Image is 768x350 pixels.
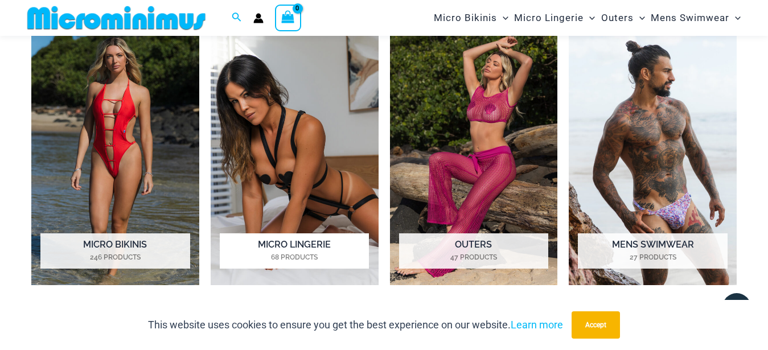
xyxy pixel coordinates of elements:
img: Micro Lingerie [211,26,379,286]
a: Visit product category Micro Bikinis [31,26,199,286]
a: Visit product category Micro Lingerie [211,26,379,286]
span: Menu Toggle [634,3,645,32]
a: View Shopping Cart, empty [275,5,301,31]
nav: Site Navigation [429,2,745,34]
a: Account icon link [253,13,264,23]
img: Micro Bikinis [31,26,199,286]
h2: Outers [399,233,548,269]
img: Outers [390,26,558,286]
span: Menu Toggle [584,3,595,32]
a: Learn more [511,319,563,331]
mark: 47 Products [399,252,548,262]
a: Visit product category Outers [390,26,558,286]
mark: 246 Products [40,252,190,262]
mark: 68 Products [220,252,369,262]
a: Micro BikinisMenu ToggleMenu Toggle [431,3,511,32]
a: Micro LingerieMenu ToggleMenu Toggle [511,3,598,32]
a: Mens SwimwearMenu ToggleMenu Toggle [648,3,744,32]
span: Outers [601,3,634,32]
h2: Micro Lingerie [220,233,369,269]
a: Visit product category Mens Swimwear [569,26,737,286]
h2: Micro Bikinis [40,233,190,269]
button: Accept [572,311,620,339]
a: OutersMenu ToggleMenu Toggle [598,3,648,32]
h2: Mens Swimwear [578,233,727,269]
a: Search icon link [232,11,242,25]
span: Mens Swimwear [651,3,729,32]
span: Micro Lingerie [514,3,584,32]
img: Mens Swimwear [569,26,737,286]
mark: 27 Products [578,252,727,262]
span: Menu Toggle [497,3,508,32]
p: This website uses cookies to ensure you get the best experience on our website. [148,316,563,333]
img: MM SHOP LOGO FLAT [23,5,210,31]
span: Menu Toggle [729,3,741,32]
span: Micro Bikinis [434,3,497,32]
